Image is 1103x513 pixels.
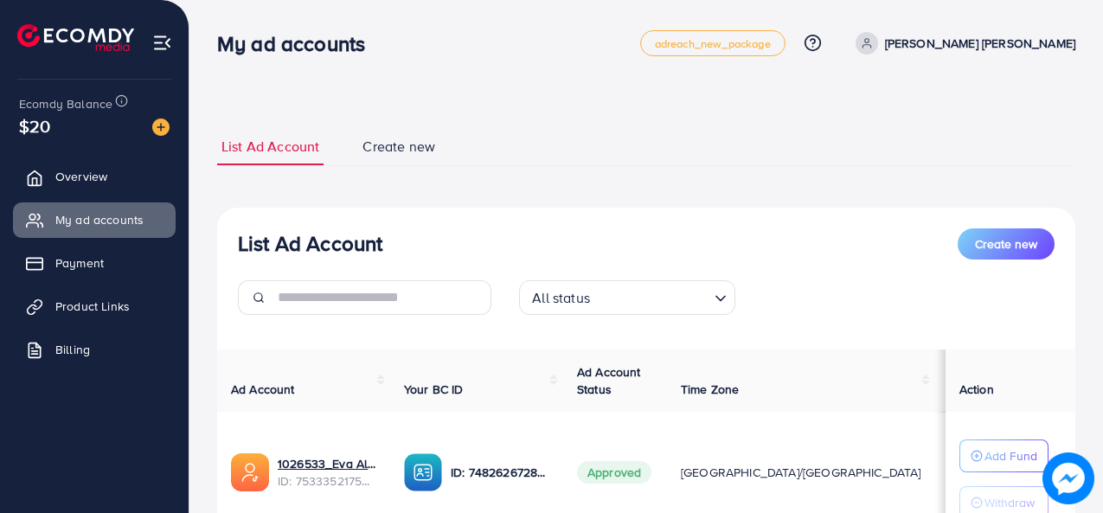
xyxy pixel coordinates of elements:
h3: List Ad Account [238,231,382,256]
span: Ecomdy Balance [19,95,112,112]
span: Payment [55,254,104,272]
span: Time Zone [681,381,739,398]
a: Billing [13,332,176,367]
span: Overview [55,168,107,185]
span: ID: 7533352175653847056 [278,472,376,490]
button: Add Fund [959,439,1048,472]
div: <span class='underline'>1026533_Eva Al Nisa_1753995258054</span></br>7533352175653847056 [278,455,376,491]
span: Product Links [55,298,130,315]
a: 1026533_Eva Al Nisa_1753995258054 [278,455,376,472]
a: Payment [13,246,176,280]
span: My ad accounts [55,211,144,228]
input: Search for option [595,282,708,311]
a: My ad accounts [13,202,176,237]
span: Action [959,381,994,398]
img: image [152,119,170,136]
span: [GEOGRAPHIC_DATA]/[GEOGRAPHIC_DATA] [681,464,921,481]
h3: My ad accounts [217,31,379,56]
p: Add Fund [984,446,1037,466]
img: image [1042,452,1094,504]
span: Approved [577,461,651,484]
span: All status [529,285,593,311]
p: ID: 7482626728142520328 [451,462,549,483]
img: ic-ads-acc.e4c84228.svg [231,453,269,491]
span: Ad Account Status [577,363,641,398]
span: Create new [975,235,1037,253]
a: adreach_new_package [640,30,786,56]
span: $20 [19,113,50,138]
span: Ad Account [231,381,295,398]
a: [PERSON_NAME] [PERSON_NAME] [849,32,1075,55]
a: Overview [13,159,176,194]
span: Your BC ID [404,381,464,398]
img: ic-ba-acc.ded83a64.svg [404,453,442,491]
img: menu [152,33,172,53]
p: [PERSON_NAME] [PERSON_NAME] [885,33,1075,54]
p: Withdraw [984,492,1035,513]
img: logo [17,24,134,51]
span: adreach_new_package [655,38,771,49]
span: List Ad Account [221,137,319,157]
span: Create new [362,137,435,157]
a: Product Links [13,289,176,324]
span: Billing [55,341,90,358]
div: Search for option [519,280,735,315]
button: Create new [958,228,1055,260]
